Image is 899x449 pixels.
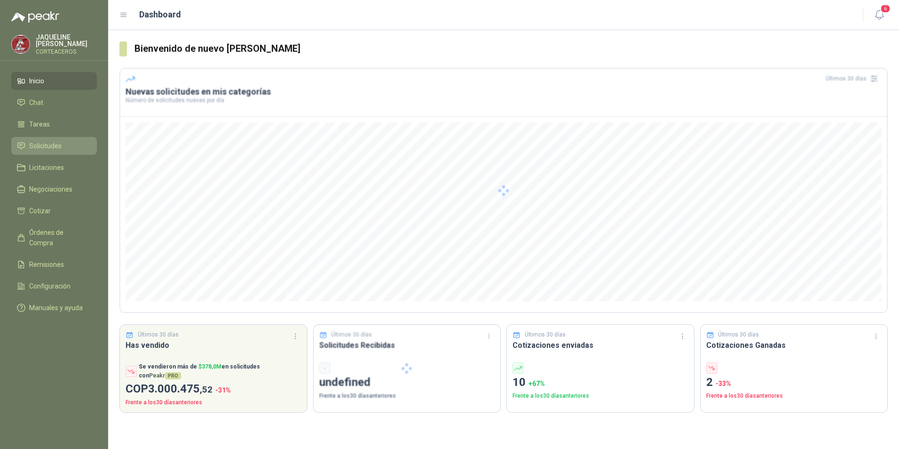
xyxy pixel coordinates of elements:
[718,330,759,339] p: Últimos 30 días
[200,384,213,395] span: ,52
[11,180,97,198] a: Negociaciones
[198,363,221,370] span: $ 378,0M
[149,372,181,379] span: Peakr
[513,392,688,401] p: Frente a los 30 días anteriores
[29,76,44,86] span: Inicio
[11,115,97,133] a: Tareas
[706,392,882,401] p: Frente a los 30 días anteriores
[12,35,30,53] img: Company Logo
[513,374,688,392] p: 10
[11,159,97,176] a: Licitaciones
[126,398,301,407] p: Frente a los 30 días anteriores
[528,380,545,387] span: + 67 %
[29,281,71,291] span: Configuración
[513,339,688,351] h3: Cotizaciones enviadas
[138,330,179,339] p: Últimos 30 días
[11,202,97,220] a: Cotizar
[706,339,882,351] h3: Cotizaciones Ganadas
[29,303,83,313] span: Manuales y ayuda
[11,72,97,90] a: Inicio
[11,256,97,273] a: Remisiones
[139,362,301,380] p: Se vendieron más de en solicitudes con
[165,372,181,379] span: PRO
[148,382,213,395] span: 3.000.475
[36,34,97,47] p: JAQUELINE [PERSON_NAME]
[139,8,181,21] h1: Dashboard
[29,119,50,129] span: Tareas
[880,4,891,13] span: 6
[29,184,72,194] span: Negociaciones
[11,137,97,155] a: Solicitudes
[29,227,88,248] span: Órdenes de Compra
[29,141,62,151] span: Solicitudes
[29,97,43,108] span: Chat
[11,94,97,112] a: Chat
[29,162,64,173] span: Licitaciones
[716,380,731,387] span: -33 %
[29,259,64,270] span: Remisiones
[706,374,882,392] p: 2
[126,339,301,351] h3: Has vendido
[871,7,888,24] button: 6
[215,386,231,394] span: -31 %
[11,277,97,295] a: Configuración
[11,11,59,23] img: Logo peakr
[36,49,97,55] p: CORTEACEROS
[126,380,301,398] p: COP
[134,41,888,56] h3: Bienvenido de nuevo [PERSON_NAME]
[11,224,97,252] a: Órdenes de Compra
[29,206,51,216] span: Cotizar
[525,330,566,339] p: Últimos 30 días
[11,299,97,317] a: Manuales y ayuda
